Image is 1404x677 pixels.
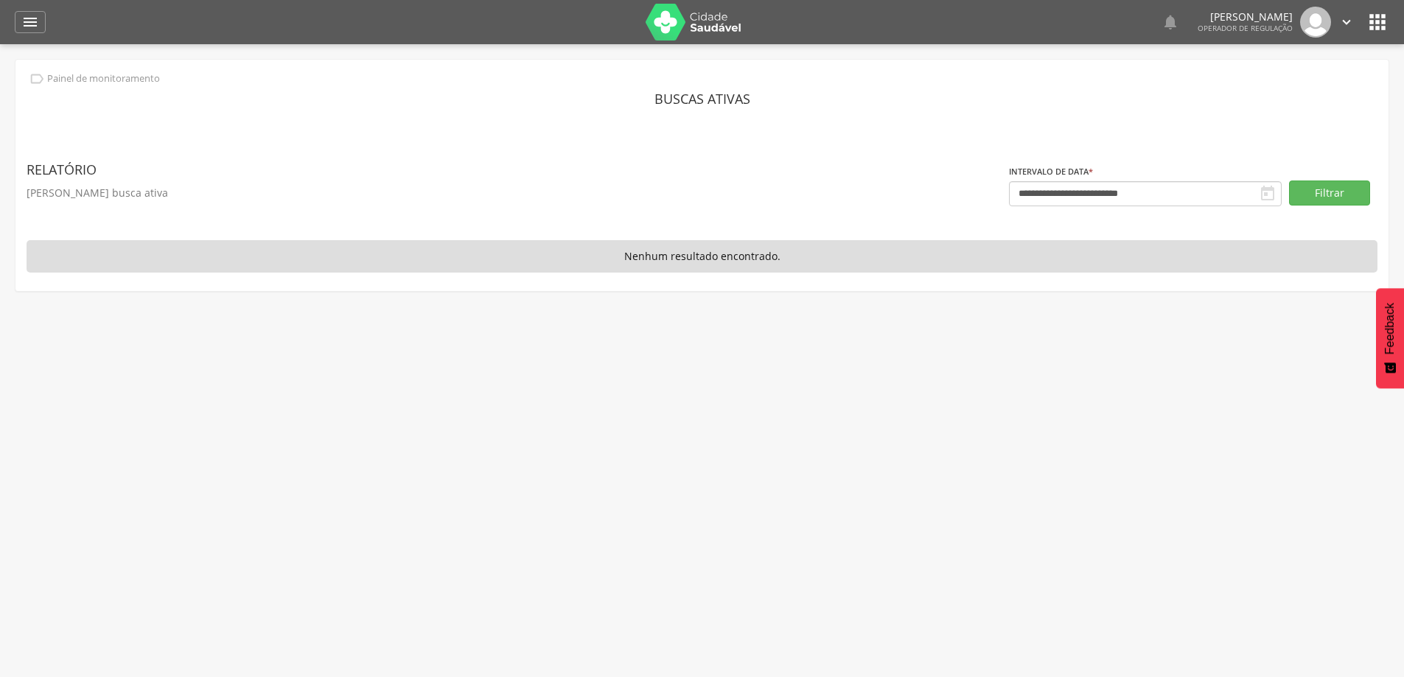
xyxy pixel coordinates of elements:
[1198,23,1293,33] span: Operador de regulação
[1259,185,1276,203] i: 
[21,13,39,31] i: 
[1289,180,1370,206] button: Filtrar
[1366,10,1389,34] i: 
[1009,166,1093,178] label: Intervalo de data
[1162,13,1179,31] i: 
[1162,7,1179,38] a: 
[27,156,1009,183] header: Relatório
[27,183,1009,203] p: [PERSON_NAME] busca ativa
[1376,288,1404,388] button: Feedback - Mostrar pesquisa
[27,240,1377,273] p: Nenhum resultado encontrado.
[15,11,46,33] a: 
[1198,12,1293,22] p: [PERSON_NAME]
[1383,303,1397,354] span: Feedback
[27,85,1377,112] header: Buscas ativas
[29,71,45,87] i: 
[47,73,160,85] p: Painel de monitoramento
[1338,7,1355,38] a: 
[1338,14,1355,30] i: 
